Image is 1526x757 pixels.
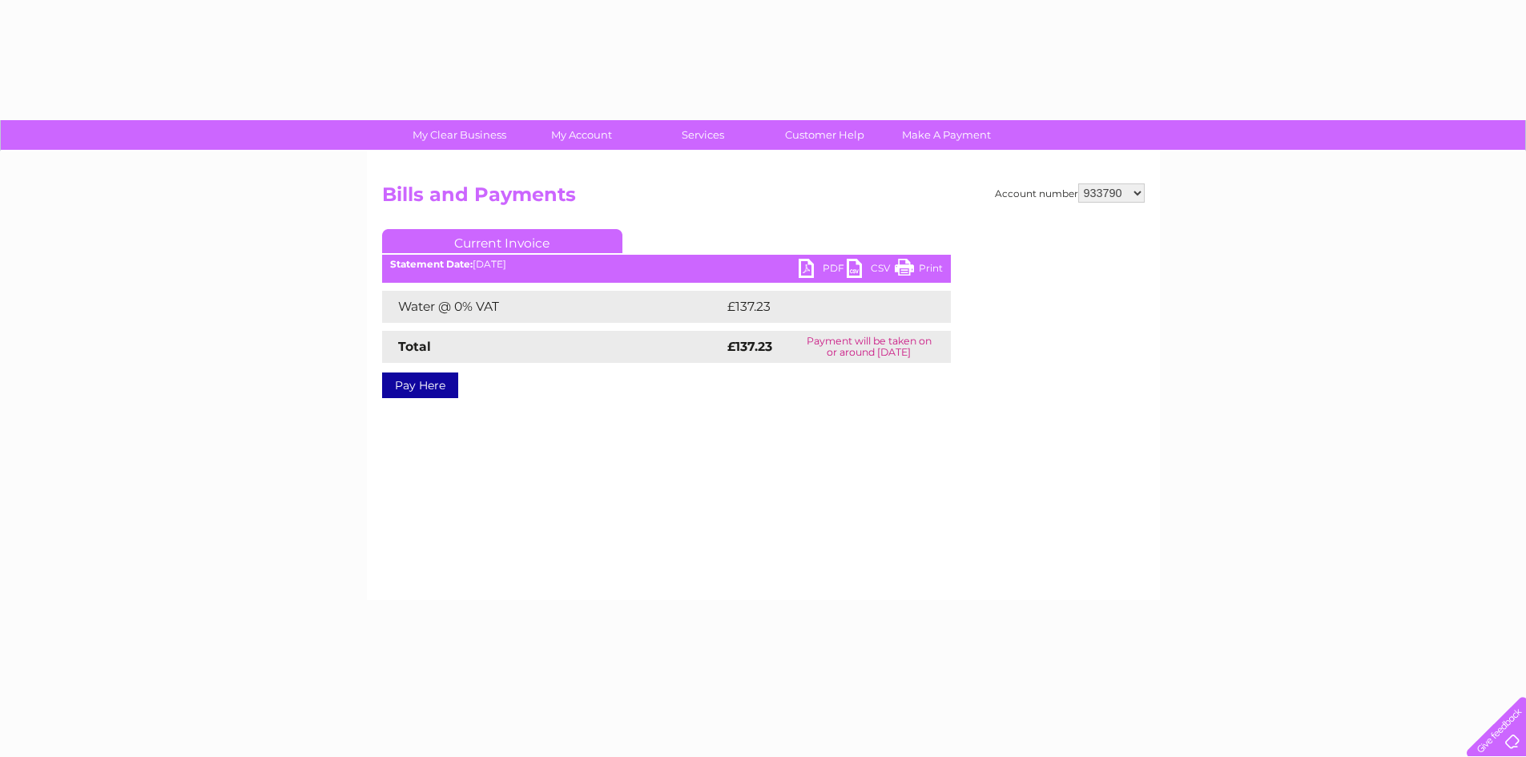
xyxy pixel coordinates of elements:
[382,229,622,253] a: Current Invoice
[799,259,847,282] a: PDF
[723,291,920,323] td: £137.23
[393,120,525,150] a: My Clear Business
[880,120,1013,150] a: Make A Payment
[995,183,1145,203] div: Account number
[787,331,950,363] td: Payment will be taken on or around [DATE]
[637,120,769,150] a: Services
[398,339,431,354] strong: Total
[382,372,458,398] a: Pay Here
[759,120,891,150] a: Customer Help
[382,259,951,270] div: [DATE]
[382,183,1145,214] h2: Bills and Payments
[382,291,723,323] td: Water @ 0% VAT
[515,120,647,150] a: My Account
[847,259,895,282] a: CSV
[727,339,772,354] strong: £137.23
[895,259,943,282] a: Print
[390,258,473,270] b: Statement Date:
